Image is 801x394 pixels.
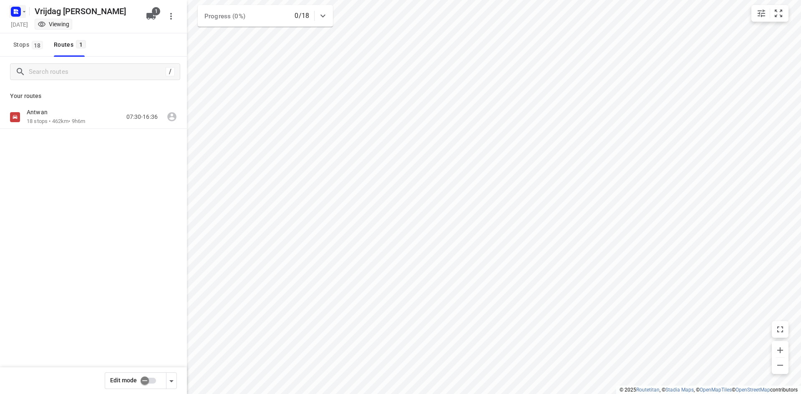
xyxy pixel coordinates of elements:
a: Routetitan [636,387,660,393]
p: 0/18 [295,11,309,21]
span: Route unassigned [164,108,180,125]
button: Map settings [753,5,770,22]
a: OpenStreetMap [736,387,770,393]
p: Your routes [10,92,177,100]
button: Fit zoom [770,5,787,22]
li: © 2025 , © , © © contributors [620,387,798,393]
span: 1 [76,40,86,48]
span: Stops [13,40,45,50]
div: Driver app settings [166,375,176,386]
span: 18 [32,41,43,49]
div: Routes [54,40,88,50]
p: 18 stops • 462km • 9h6m [27,118,85,125]
p: 07:30-16:36 [126,113,158,121]
span: Edit mode [110,377,137,384]
div: You are currently in view mode. To make any changes, go to edit project. [38,20,69,28]
a: Stadia Maps [665,387,694,393]
button: 1 [143,8,159,25]
div: / [166,67,175,76]
button: More [163,8,179,25]
a: OpenMapTiles [700,387,732,393]
input: Search routes [29,65,166,78]
div: small contained button group [751,5,788,22]
span: 1 [152,7,160,15]
div: Progress (0%)0/18 [198,5,333,27]
p: Antwan [27,108,53,116]
span: Progress (0%) [204,13,245,20]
